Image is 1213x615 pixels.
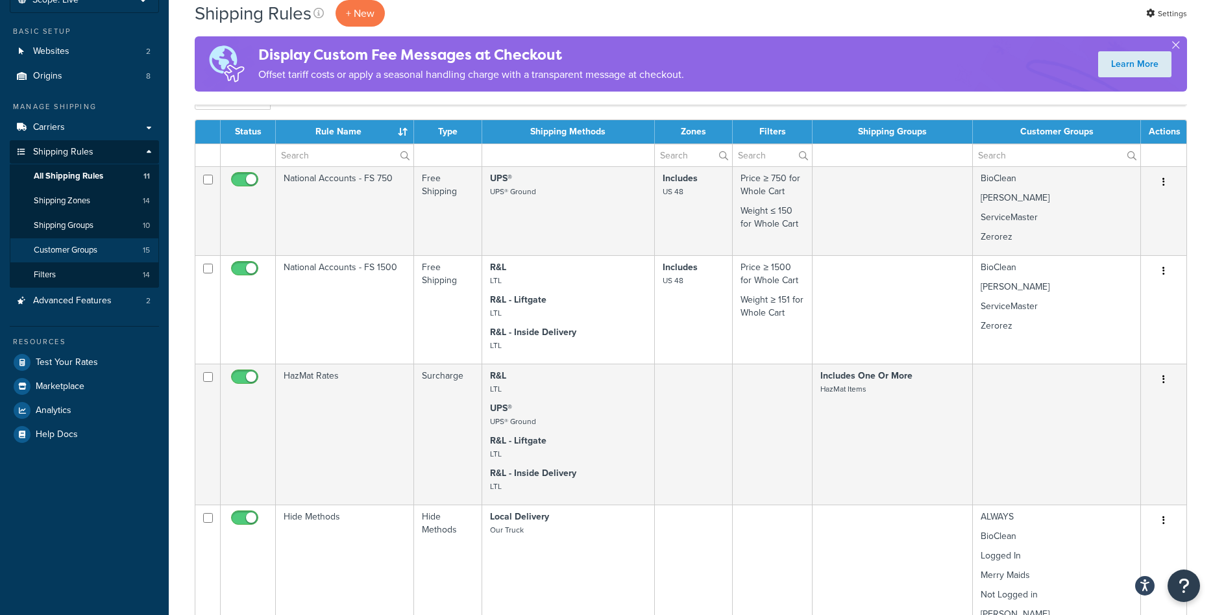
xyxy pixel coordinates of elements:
span: Filters [34,270,56,281]
td: Free Shipping [414,166,482,255]
a: Analytics [10,399,159,422]
small: UPS® Ground [490,416,536,427]
strong: R&L - Inside Delivery [490,325,576,339]
span: Shipping Groups [34,220,93,231]
li: All Shipping Rules [10,164,159,188]
span: Analytics [36,405,71,416]
span: Carriers [33,122,65,133]
th: Filters [733,120,812,144]
li: Shipping Groups [10,214,159,238]
small: LTL [490,481,502,492]
input: Search [276,144,413,166]
strong: R&L [490,369,506,383]
strong: Local Delivery [490,510,549,523]
span: Advanced Features [33,295,112,307]
span: Test Your Rates [36,357,98,368]
a: Filters 14 [10,263,159,287]
p: Weight ≥ 151 for Whole Cart [741,294,803,320]
th: Type [414,120,482,144]
td: BioClean [973,166,1141,255]
img: duties-banner-06bc72dcb5fe05cb3f9472aba00be2ae8eb53ab6f0d8bb03d382ba314ac3c341.png [195,36,258,92]
li: Shipping Zones [10,189,159,213]
p: [PERSON_NAME] [981,281,1133,294]
span: Shipping Rules [33,147,93,158]
span: 8 [146,71,151,82]
strong: R&L - Liftgate [490,434,546,447]
span: Customer Groups [34,245,97,256]
input: Search [733,144,811,166]
small: LTL [490,448,502,460]
strong: R&L - Inside Delivery [490,466,576,480]
small: LTL [490,340,502,351]
td: Price ≥ 750 for Whole Cart [733,166,812,255]
h1: Shipping Rules [195,1,312,26]
a: Origins 8 [10,64,159,88]
h4: Display Custom Fee Messages at Checkout [258,44,684,66]
th: Shipping Methods [482,120,654,144]
a: Help Docs [10,423,159,446]
li: Shipping Rules [10,140,159,288]
a: Customer Groups 15 [10,238,159,262]
th: Customer Groups [973,120,1141,144]
a: Marketplace [10,375,159,398]
button: Open Resource Center [1168,570,1200,602]
strong: R&L - Liftgate [490,293,546,307]
li: Filters [10,263,159,287]
td: National Accounts - FS 1500 [276,255,414,364]
li: Customer Groups [10,238,159,262]
p: [PERSON_NAME] [981,192,1133,205]
a: Advanced Features 2 [10,289,159,313]
div: Resources [10,336,159,347]
a: Test Your Rates [10,351,159,374]
a: Shipping Zones 14 [10,189,159,213]
span: 14 [143,195,150,207]
strong: UPS® [490,171,512,185]
td: HazMat Rates [276,364,414,505]
small: LTL [490,275,502,286]
p: BioClean [981,530,1133,543]
td: National Accounts - FS 750 [276,166,414,255]
a: Websites 2 [10,40,159,64]
span: 2 [146,46,151,57]
small: Our Truck [490,524,524,536]
input: Search [973,144,1140,166]
small: LTL [490,307,502,319]
p: Offset tariff costs or apply a seasonal handling charge with a transparent message at checkout. [258,66,684,84]
p: Zerorez [981,231,1133,244]
p: Not Logged in [981,588,1133,601]
th: Zones [655,120,733,144]
span: 15 [143,245,150,256]
td: Free Shipping [414,255,482,364]
span: Origins [33,71,62,82]
a: Learn More [1098,51,1171,77]
p: ServiceMaster [981,300,1133,313]
a: All Shipping Rules 11 [10,164,159,188]
strong: UPS® [490,401,512,415]
strong: Includes One Or More [820,369,913,383]
span: All Shipping Rules [34,171,103,182]
td: Surcharge [414,364,482,505]
span: 14 [143,270,150,281]
p: Weight ≤ 150 for Whole Cart [741,205,803,231]
a: Settings [1146,5,1187,23]
strong: R&L [490,260,506,274]
p: ServiceMaster [981,211,1133,224]
a: Carriers [10,116,159,140]
span: 10 [143,220,150,231]
p: Zerorez [981,320,1133,333]
div: Manage Shipping [10,101,159,112]
th: Shipping Groups [813,120,974,144]
input: Search [655,144,733,166]
li: Websites [10,40,159,64]
th: Rule Name : activate to sort column ascending [276,120,414,144]
p: Merry Maids [981,569,1133,582]
a: Shipping Rules [10,140,159,164]
small: US 48 [663,275,683,286]
small: LTL [490,383,502,395]
th: Actions [1141,120,1186,144]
